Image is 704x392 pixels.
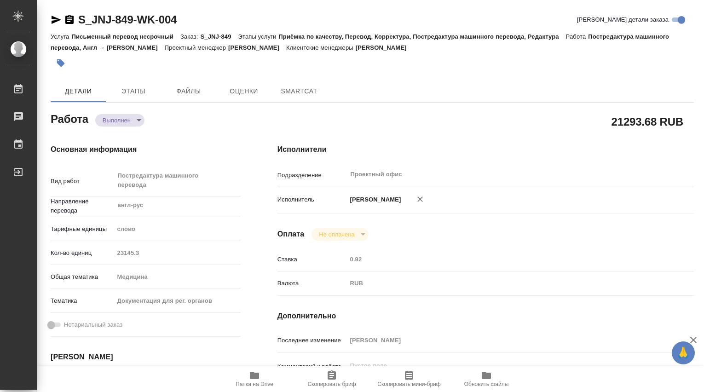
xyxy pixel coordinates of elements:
input: Пустое поле [114,246,241,259]
p: Подразделение [277,171,347,180]
div: Документация для рег. органов [114,293,241,309]
button: Удалить исполнителя [410,189,430,209]
p: Работа [566,33,589,40]
button: 🙏 [672,341,695,364]
p: Последнее изменение [277,336,347,345]
p: Кол-во единиц [51,248,114,258]
p: Направление перевода [51,197,114,215]
p: Проектный менеджер [165,44,228,51]
div: Выполнен [95,114,144,127]
p: [PERSON_NAME] [347,195,401,204]
h4: Оплата [277,229,305,240]
button: Папка на Drive [216,366,293,392]
p: [PERSON_NAME] [356,44,414,51]
button: Добавить тэг [51,53,71,73]
p: Письменный перевод несрочный [71,33,180,40]
p: Общая тематика [51,272,114,282]
h4: Дополнительно [277,311,694,322]
span: Скопировать бриф [307,381,356,387]
p: S_JNJ-849 [200,33,238,40]
span: Обновить файлы [464,381,509,387]
span: [PERSON_NAME] детали заказа [577,15,669,24]
p: Валюта [277,279,347,288]
span: Этапы [111,86,156,97]
div: RUB [347,276,659,291]
button: Скопировать ссылку для ЯМессенджера [51,14,62,25]
button: Скопировать бриф [293,366,370,392]
input: Пустое поле [347,253,659,266]
span: Папка на Drive [236,381,273,387]
p: Клиентские менеджеры [286,44,356,51]
span: 🙏 [675,343,691,363]
h4: Исполнители [277,144,694,155]
button: Выполнен [100,116,133,124]
span: SmartCat [277,86,321,97]
h2: Работа [51,110,88,127]
p: Вид работ [51,177,114,186]
button: Обновить файлы [448,366,525,392]
p: Заказ: [180,33,200,40]
p: Исполнитель [277,195,347,204]
p: Приёмка по качеству, Перевод, Корректура, Постредактура машинного перевода, Редактура [278,33,566,40]
h4: [PERSON_NAME] [51,352,241,363]
input: Пустое поле [347,334,659,347]
p: Услуга [51,33,71,40]
span: Файлы [167,86,211,97]
button: Скопировать мини-бриф [370,366,448,392]
button: Не оплачена [316,231,357,238]
button: Скопировать ссылку [64,14,75,25]
div: Медицина [114,269,241,285]
p: Этапы услуги [238,33,279,40]
p: Ставка [277,255,347,264]
p: Тарифные единицы [51,225,114,234]
p: [PERSON_NAME] [228,44,286,51]
p: Тематика [51,296,114,306]
div: слово [114,221,241,237]
a: S_JNJ-849-WK-004 [78,13,177,26]
span: Детали [56,86,100,97]
p: Комментарий к работе [277,362,347,371]
span: Нотариальный заказ [64,320,122,329]
span: Скопировать мини-бриф [377,381,440,387]
h2: 21293.68 RUB [612,114,683,129]
span: Оценки [222,86,266,97]
h4: Основная информация [51,144,241,155]
div: Выполнен [312,228,368,241]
